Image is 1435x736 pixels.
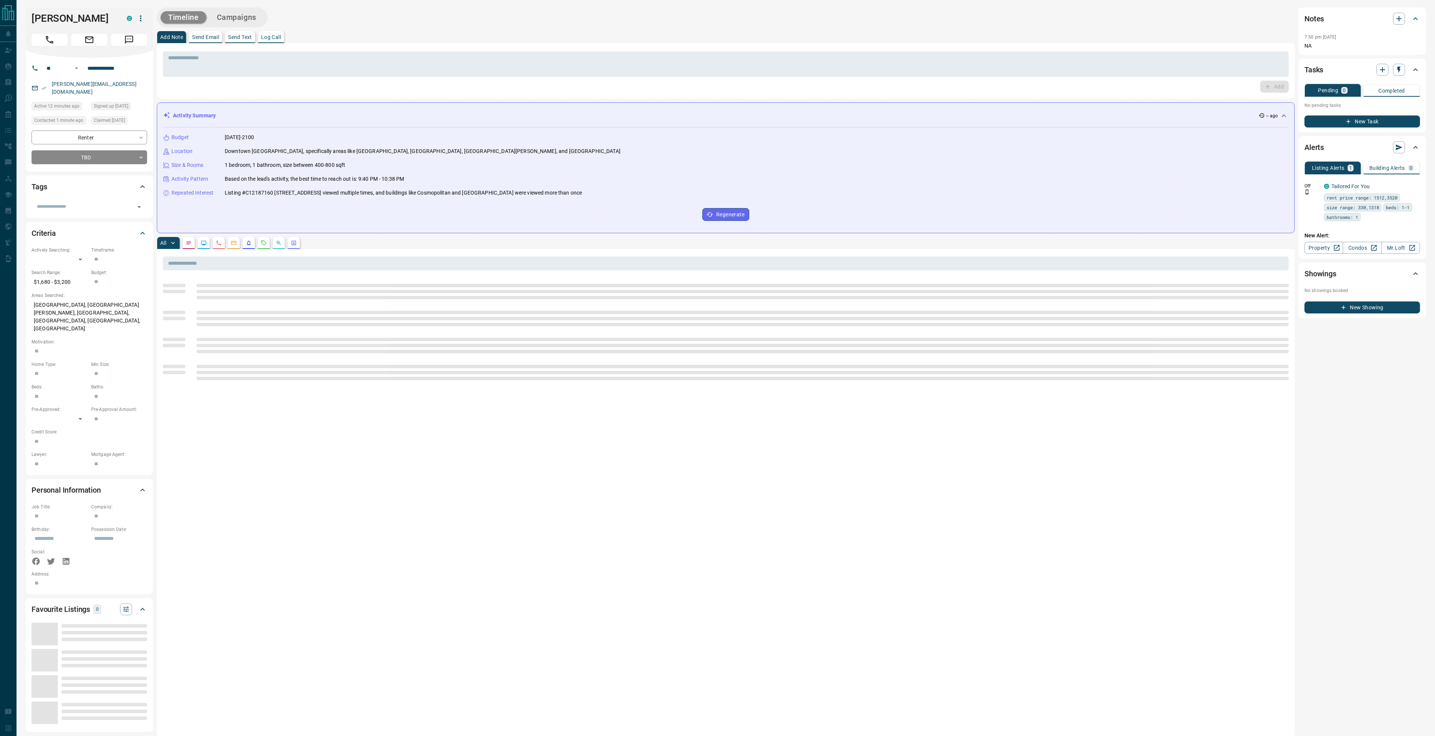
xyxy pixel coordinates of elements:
p: 7:50 pm [DATE] [1304,34,1336,40]
span: Contacted 1 minute ago [34,117,83,124]
a: [PERSON_NAME][EMAIL_ADDRESS][DOMAIN_NAME] [52,81,137,95]
p: 1 [1349,165,1352,171]
p: Pre-Approval Amount: [91,406,147,413]
div: Renter [32,130,147,144]
p: Listing Alerts [1312,165,1345,171]
button: Timeline [161,11,206,24]
p: Downtown [GEOGRAPHIC_DATA], specifically areas like [GEOGRAPHIC_DATA], [GEOGRAPHIC_DATA], [GEOGRA... [225,147,621,155]
a: Condos [1343,242,1381,254]
p: NA [1304,42,1420,50]
p: Budget [171,133,189,141]
p: Address: [32,571,147,577]
p: Credit Score: [32,429,147,435]
p: Log Call [261,34,281,40]
div: Tasks [1304,61,1420,79]
svg: Requests [261,240,267,246]
p: 1 bedroom, 1 bathroom, size between 400-800 sqft [225,161,345,169]
span: Message [111,34,147,46]
div: Sat Aug 09 2025 [91,116,147,127]
svg: Calls [216,240,222,246]
div: Sat Aug 09 2025 [91,102,147,112]
div: Mon Aug 11 2025 [32,116,87,127]
div: Personal Information [32,481,147,499]
p: Listing #C12187160 [STREET_ADDRESS] viewed multiple times, and buildings like Cosmopolitan and [G... [225,189,582,197]
svg: Opportunities [276,240,282,246]
div: Favourite Listings0 [32,600,147,618]
svg: Agent Actions [291,240,297,246]
button: Campaigns [209,11,264,24]
h2: Tags [32,181,47,193]
button: Regenerate [702,208,749,221]
p: Home Type: [32,361,87,368]
a: Property [1304,242,1343,254]
div: condos.ca [127,16,132,21]
span: Claimed [DATE] [94,117,125,124]
span: bathrooms: 1 [1327,213,1358,221]
div: Showings [1304,265,1420,283]
p: Activity Pattern [171,175,208,183]
h2: Favourite Listings [32,603,90,615]
h2: Notes [1304,13,1324,25]
div: Alerts [1304,138,1420,156]
p: Send Text [228,34,252,40]
svg: Notes [186,240,192,246]
p: $1,680 - $3,200 [32,276,87,288]
div: Notes [1304,10,1420,28]
div: TBD [32,150,147,164]
h2: Criteria [32,227,56,239]
p: No pending tasks [1304,100,1420,111]
p: Baths: [91,384,147,390]
svg: Lead Browsing Activity [201,240,207,246]
p: Send Email [192,34,219,40]
p: Mortgage Agent: [91,451,147,458]
p: Search Range: [32,269,87,276]
span: Call [32,34,68,46]
p: [GEOGRAPHIC_DATA], [GEOGRAPHIC_DATA][PERSON_NAME], [GEOGRAPHIC_DATA], [GEOGRAPHIC_DATA], [GEOGRAP... [32,299,147,335]
p: Lawyer: [32,451,87,458]
div: Mon Aug 11 2025 [32,102,87,112]
div: Activity Summary-- ago [163,109,1288,123]
p: Job Title: [32,504,87,510]
p: No showings booked [1304,287,1420,294]
p: Beds: [32,384,87,390]
p: Budget: [91,269,147,276]
span: rent price range: 1512,3520 [1327,194,1397,201]
p: Location [171,147,192,155]
button: Open [134,202,144,212]
h2: Personal Information [32,484,101,496]
a: Tailored For You [1331,183,1370,189]
h2: Tasks [1304,64,1323,76]
p: -- ago [1266,112,1278,119]
p: Building Alerts [1369,165,1405,171]
span: Signed up [DATE] [94,102,128,110]
button: New Showing [1304,301,1420,313]
p: Activity Summary [173,112,216,120]
p: 0 [95,605,99,613]
h2: Showings [1304,268,1336,280]
button: Open [72,64,81,73]
h2: Alerts [1304,141,1324,153]
p: Repeated Interest [171,189,213,197]
p: Add Note [160,34,183,40]
p: Birthday: [32,526,87,533]
span: beds: 1-1 [1386,204,1409,211]
div: Tags [32,178,147,196]
p: Possession Date: [91,526,147,533]
p: Pre-Approved: [32,406,87,413]
p: 0 [1343,88,1346,93]
p: Actively Searching: [32,247,87,253]
p: Pending [1318,88,1338,93]
p: Areas Searched: [32,292,147,299]
p: Size & Rooms [171,161,204,169]
p: Company: [91,504,147,510]
span: size range: 330,1318 [1327,204,1379,211]
p: Off [1304,183,1319,189]
div: condos.ca [1324,184,1329,189]
p: Timeframe: [91,247,147,253]
a: Mr.Loft [1381,242,1420,254]
p: Social: [32,549,87,555]
span: Email [71,34,107,46]
p: Motivation: [32,339,147,345]
span: Active 12 minutes ago [34,102,80,110]
p: Completed [1378,88,1405,93]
